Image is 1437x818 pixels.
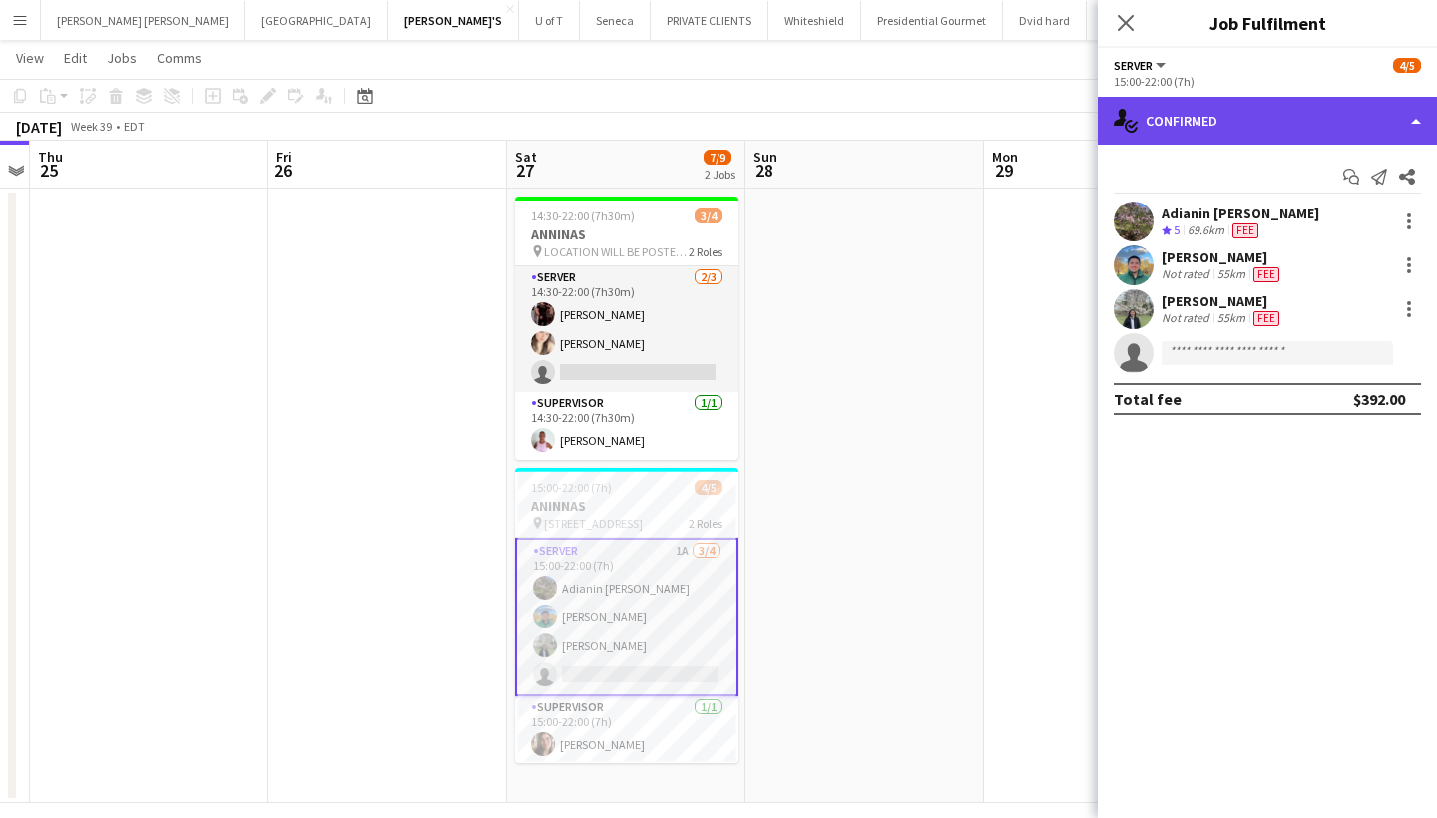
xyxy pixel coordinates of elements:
[56,45,95,71] a: Edit
[992,148,1018,166] span: Mon
[124,119,145,134] div: EDT
[66,119,116,134] span: Week 39
[1162,248,1283,266] div: [PERSON_NAME]
[1114,389,1182,409] div: Total fee
[1213,310,1249,326] div: 55km
[519,1,580,40] button: U of T
[276,148,292,166] span: Fri
[695,480,722,495] span: 4/5
[1114,58,1169,73] button: SERVER
[149,45,210,71] a: Comms
[1393,58,1421,73] span: 4/5
[753,148,777,166] span: Sun
[1114,74,1421,89] div: 15:00-22:00 (7h)
[1162,310,1213,326] div: Not rated
[64,49,87,67] span: Edit
[531,480,612,495] span: 15:00-22:00 (7h)
[689,244,722,259] span: 2 Roles
[1253,267,1279,282] span: Fee
[245,1,388,40] button: [GEOGRAPHIC_DATA]
[515,225,738,243] h3: ANNINAS
[1353,389,1405,409] div: $392.00
[1114,58,1153,73] span: SERVER
[1184,222,1228,239] div: 69.6km
[1213,266,1249,282] div: 55km
[16,49,44,67] span: View
[41,1,245,40] button: [PERSON_NAME] [PERSON_NAME]
[768,1,861,40] button: Whiteshield
[1162,204,1319,222] div: Adianin [PERSON_NAME]
[157,49,202,67] span: Comms
[1232,223,1258,238] span: Fee
[704,150,731,165] span: 7/9
[515,468,738,763] app-job-card: 15:00-22:00 (7h)4/5ANINNAS [STREET_ADDRESS]2 RolesSERVER1A3/415:00-22:00 (7h)Adianin [PERSON_NAME...
[107,49,137,67] span: Jobs
[1162,266,1213,282] div: Not rated
[1098,97,1437,145] div: Confirmed
[989,159,1018,182] span: 29
[1087,1,1144,40] button: TMU
[544,244,689,259] span: LOCATION WILL BE POSTED SOON
[515,392,738,460] app-card-role: SUPERVISOR1/114:30-22:00 (7h30m)[PERSON_NAME]
[515,696,738,764] app-card-role: SUPERVISOR1/115:00-22:00 (7h)[PERSON_NAME]
[512,159,537,182] span: 27
[1098,10,1437,36] h3: Job Fulfilment
[515,497,738,515] h3: ANINNAS
[1174,222,1180,237] span: 5
[1162,292,1283,310] div: [PERSON_NAME]
[273,159,292,182] span: 26
[515,197,738,460] app-job-card: 14:30-22:00 (7h30m)3/4ANNINAS LOCATION WILL BE POSTED SOON2 RolesSERVER2/314:30-22:00 (7h30m)[PER...
[695,208,722,223] span: 3/4
[1228,222,1262,239] div: Crew has different fees then in role
[35,159,63,182] span: 25
[515,538,738,696] app-card-role: SERVER1A3/415:00-22:00 (7h)Adianin [PERSON_NAME][PERSON_NAME][PERSON_NAME]
[580,1,651,40] button: Seneca
[8,45,52,71] a: View
[99,45,145,71] a: Jobs
[515,266,738,392] app-card-role: SERVER2/314:30-22:00 (7h30m)[PERSON_NAME][PERSON_NAME]
[38,148,63,166] span: Thu
[16,117,62,137] div: [DATE]
[1249,310,1283,326] div: Crew has different fees then in role
[689,516,722,531] span: 2 Roles
[1249,266,1283,282] div: Crew has different fees then in role
[705,167,735,182] div: 2 Jobs
[531,208,635,223] span: 14:30-22:00 (7h30m)
[1253,311,1279,326] span: Fee
[750,159,777,182] span: 28
[1003,1,1087,40] button: Dvid hard
[515,148,537,166] span: Sat
[651,1,768,40] button: PRIVATE CLIENTS
[544,516,643,531] span: [STREET_ADDRESS]
[861,1,1003,40] button: Presidential Gourmet
[388,1,519,40] button: [PERSON_NAME]'S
